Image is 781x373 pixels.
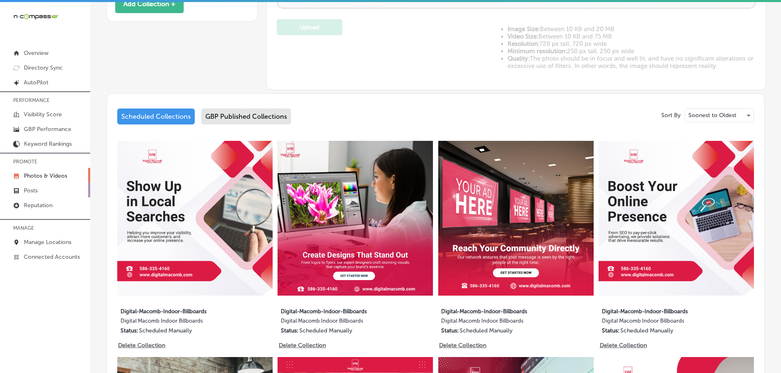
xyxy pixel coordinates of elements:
p: Visibility Score [24,111,62,118]
div: Soonest to Oldest [685,109,754,122]
p: Delete Collection [439,342,485,349]
p: Keyword Rankings [24,140,72,147]
img: Collection thumbnail [278,141,433,296]
label: Digital-Macomb-Indoor-Billboards [441,303,558,318]
p: Scheduled Manually [299,327,352,334]
p: AutoPilot [24,79,48,86]
label: Digital Macomb Indoor Billboards [121,318,238,327]
p: Delete Collection [118,342,164,349]
p: Photos & Videos [24,172,67,179]
p: Status: [281,327,298,334]
p: Reputation [24,202,52,209]
img: Collection thumbnail [438,141,594,296]
label: Digital Macomb Indoor Billboards [441,318,558,327]
label: Digital-Macomb-Indoor-Billboards [602,303,719,318]
div: Scheduled Collections [117,109,195,124]
label: Digital Macomb Indoor Billboards [281,318,398,327]
p: Delete Collection [600,342,646,349]
p: Directory Sync [24,64,63,71]
p: Overview [24,50,48,57]
p: Scheduled Manually [460,327,512,334]
label: Digital Macomb Indoor Billboards [602,318,719,327]
img: 660ab0bf-5cc7-4cb8-ba1c-48b5ae0f18e60NCTV_CLogo_TV_Black_-500x88.png [13,13,58,20]
p: Status: [602,327,619,334]
p: Manage Locations [24,239,71,246]
p: GBP Performance [24,126,71,133]
p: Soonest to Oldest [688,111,736,119]
p: Scheduled Manually [139,327,192,334]
p: Posts [24,187,38,194]
img: Collection thumbnail [117,141,273,296]
label: Digital-Macomb-Indoor-Billboards [281,303,398,318]
p: Status: [121,327,138,334]
p: Status: [441,327,459,334]
p: Connected Accounts [24,253,80,260]
p: Delete Collection [279,342,325,349]
p: Sort By [661,112,681,119]
label: Digital-Macomb-Indoor-Billboards [121,303,238,318]
img: Collection thumbnail [599,141,754,296]
div: GBP Published Collections [201,109,291,124]
p: Scheduled Manually [620,327,673,334]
